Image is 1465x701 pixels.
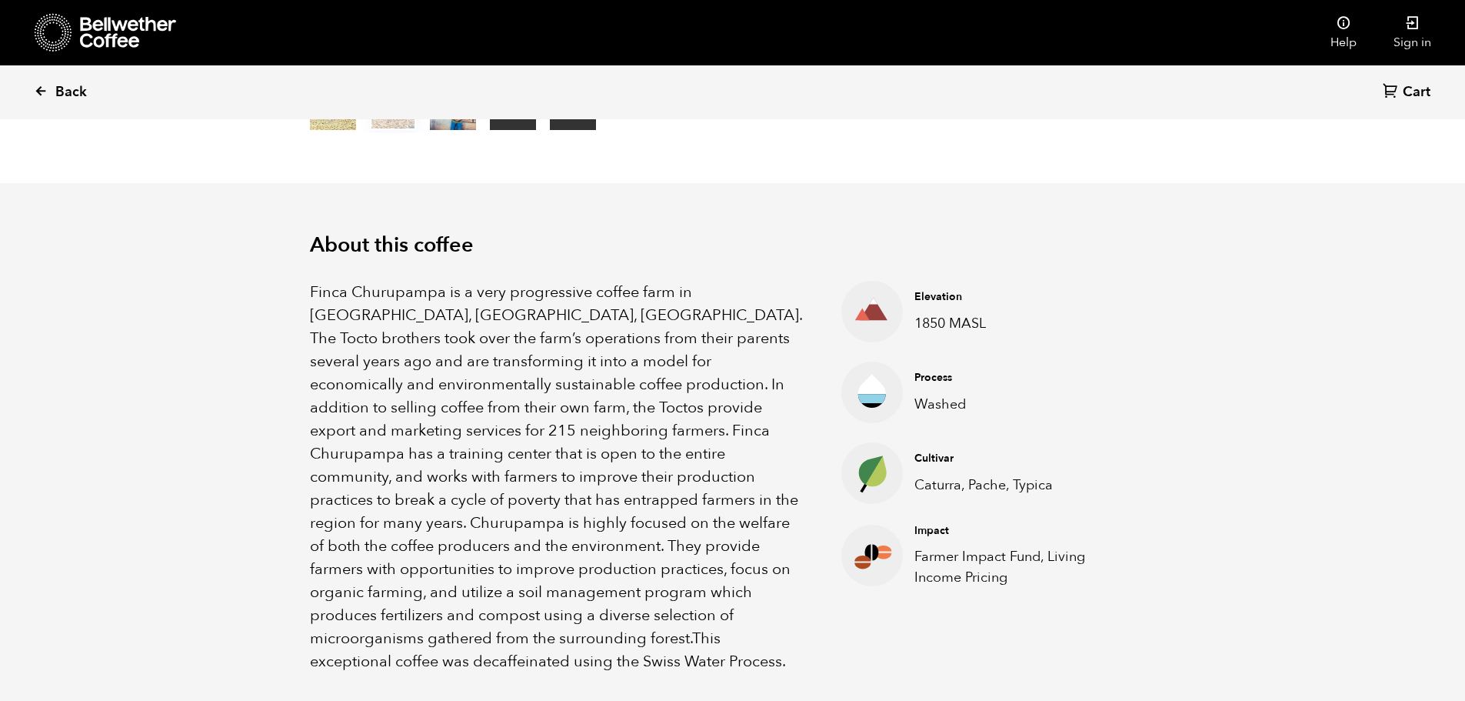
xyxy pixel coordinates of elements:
h4: Impact [914,523,1131,539]
span: Back [55,83,87,102]
h2: About this coffee [310,233,1156,258]
h4: Elevation [914,289,1131,305]
span: Finca Churupampa is a very progressive coffee farm in [GEOGRAPHIC_DATA], [GEOGRAPHIC_DATA], [GEOG... [310,282,802,649]
a: Cart [1383,82,1434,103]
p: Farmer Impact Fund, Living Income Pricing [914,546,1131,588]
p: This exceptional coffee was decaffeinated using the Swiss Water Process. [310,281,804,673]
span: Cart [1403,83,1430,102]
p: 1850 MASL [914,313,1131,334]
h4: Cultivar [914,451,1131,466]
p: Washed [914,394,1131,415]
p: Caturra, Pache, Typica [914,475,1131,496]
h4: Process [914,370,1131,386]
